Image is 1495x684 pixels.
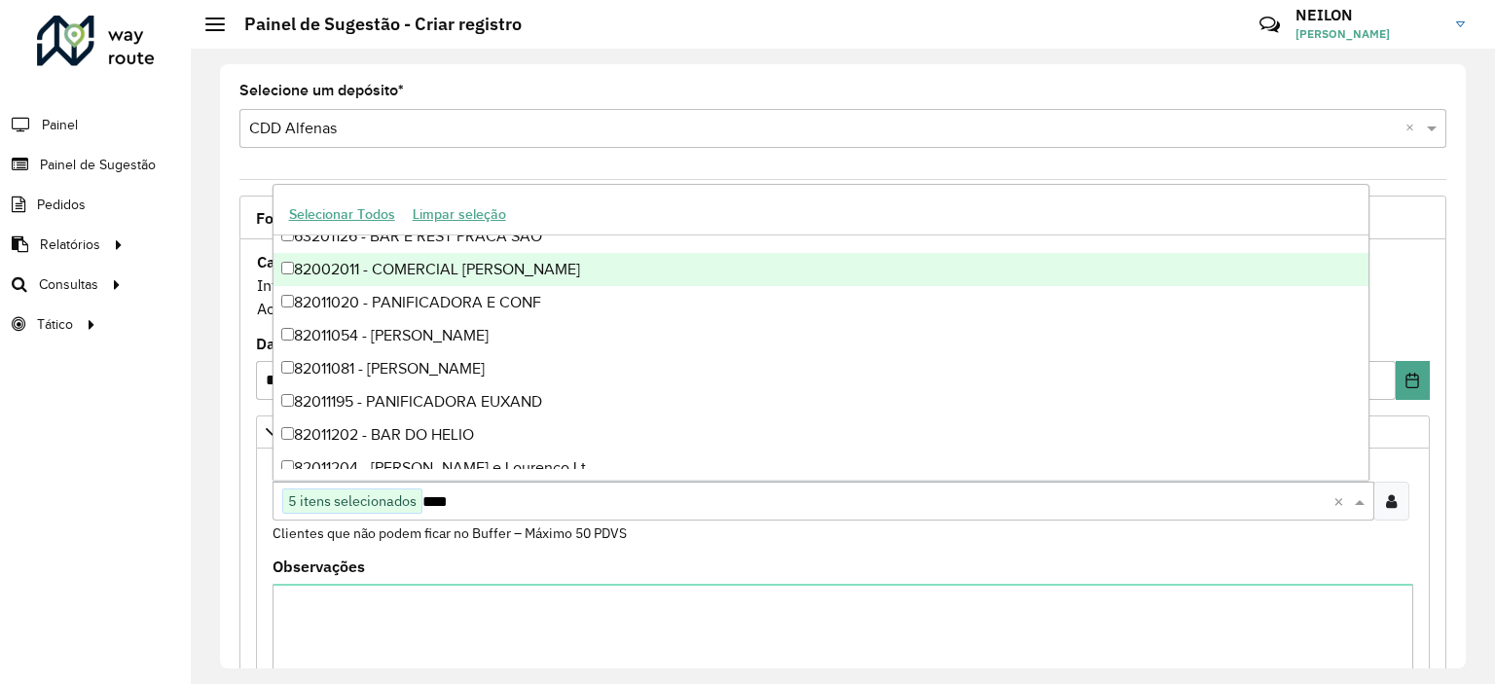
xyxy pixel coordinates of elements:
span: Painel [42,115,78,135]
a: Contato Rápido [1249,4,1291,46]
a: Priorizar Cliente - Não podem ficar no buffer [256,415,1430,449]
h2: Painel de Sugestão - Criar registro [225,14,522,35]
span: Clear all [1405,117,1422,140]
label: Observações [273,555,365,578]
ng-dropdown-panel: Options list [273,184,1369,481]
span: Painel de Sugestão [40,155,156,175]
div: 82002011 - COMERCIAL [PERSON_NAME] [273,253,1368,286]
span: Consultas [39,274,98,295]
div: 82011195 - PANIFICADORA EUXAND [273,385,1368,418]
button: Choose Date [1396,361,1430,400]
button: Limpar seleção [404,199,515,230]
span: Tático [37,314,73,335]
div: 82011204 - [PERSON_NAME] e Lourenco Lt [273,451,1368,485]
div: 63201126 - BAR E REST PRACA SAO [273,220,1368,253]
span: [PERSON_NAME] [1295,25,1441,43]
div: 82011081 - [PERSON_NAME] [273,352,1368,385]
div: Informe a data de inicio, fim e preencha corretamente os campos abaixo. Ao final, você irá pré-vi... [256,249,1430,321]
span: Pedidos [37,195,86,215]
strong: Cadastro Painel de sugestão de roteirização: [257,252,578,271]
span: Formulário Painel de Sugestão [256,210,476,226]
small: Clientes que não podem ficar no Buffer – Máximo 50 PDVS [273,524,627,542]
div: 82011054 - [PERSON_NAME] [273,319,1368,352]
button: Selecionar Todos [280,199,404,230]
span: Relatórios [40,234,100,255]
label: Selecione um depósito [239,79,404,102]
div: 82011020 - PANIFICADORA E CONF [273,286,1368,319]
label: Data de Vigência Inicial [256,332,434,355]
h3: NEILON [1295,6,1441,24]
span: Clear all [1333,489,1350,513]
div: 82011202 - BAR DO HELIO [273,418,1368,451]
span: 5 itens selecionados [283,489,421,513]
